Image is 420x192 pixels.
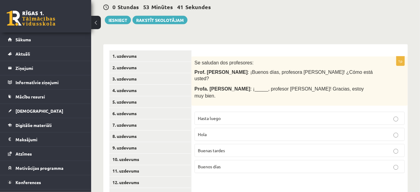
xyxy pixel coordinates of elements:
span: Atzīmes [15,151,32,156]
a: 2. uzdevums [109,62,191,73]
a: 4. uzdevums [109,85,191,96]
span: 53 [143,3,149,10]
input: Hasta luego [394,117,398,122]
a: Rīgas 1. Tālmācības vidusskola [7,11,55,26]
span: Digitālie materiāli [15,122,52,128]
span: Se saludan dos profesores: [195,60,254,65]
a: Digitālie materiāli [8,118,84,132]
legend: Ziņojumi [15,61,84,75]
span: Minūtes [151,3,173,10]
input: Buenas tardes [394,149,398,154]
input: Buenos días [394,165,398,170]
a: 1. uzdevums [109,50,191,62]
a: 12. uzdevums [109,177,191,188]
button: Iesniegt [105,16,131,24]
span: Sekundes [185,3,211,10]
legend: Informatīvie ziņojumi [15,75,84,89]
a: 8. uzdevums [109,131,191,142]
a: Rakstīt skolotājam [133,16,188,24]
a: Aktuāli [8,47,84,61]
span: Sākums [15,37,31,42]
a: Motivācijas programma [8,161,84,175]
a: 9. uzdevums [109,142,191,153]
span: 41 [177,3,183,10]
span: Profa. [PERSON_NAME] [195,86,250,91]
a: Ziņojumi [8,61,84,75]
span: Konferences [15,180,41,185]
a: Maksājumi [8,132,84,146]
a: 3. uzdevums [109,73,191,84]
span: [DEMOGRAPHIC_DATA] [15,108,63,114]
span: Aktuāli [15,51,30,57]
a: Sākums [8,33,84,46]
a: Konferences [8,175,84,189]
span: : ¡_____, profesor [PERSON_NAME]! Gracias, estoy muy bien. [195,86,364,98]
a: Mācību resursi [8,90,84,104]
span: Motivācijas programma [15,165,64,171]
span: Buenas tardes [198,148,225,153]
input: Hola [394,133,398,138]
p: 1p [396,56,405,66]
a: 11. uzdevums [109,165,191,177]
legend: Maksājumi [15,132,84,146]
span: Buenos días [198,164,221,169]
a: 10. uzdevums [109,154,191,165]
a: 6. uzdevums [109,108,191,119]
span: Hasta luego [198,115,221,121]
a: 5. uzdevums [109,96,191,108]
span: Prof. [PERSON_NAME] [195,70,248,75]
span: Hola [198,132,207,137]
span: 0 [112,3,115,10]
a: Atzīmes [8,147,84,161]
span: Stundas [118,3,139,10]
a: Informatīvie ziņojumi [8,75,84,89]
span: Mācību resursi [15,94,45,99]
span: : ¡Buenos días, profesora [PERSON_NAME]! ¿Cómo está usted? [195,70,373,81]
a: [DEMOGRAPHIC_DATA] [8,104,84,118]
a: 7. uzdevums [109,119,191,131]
